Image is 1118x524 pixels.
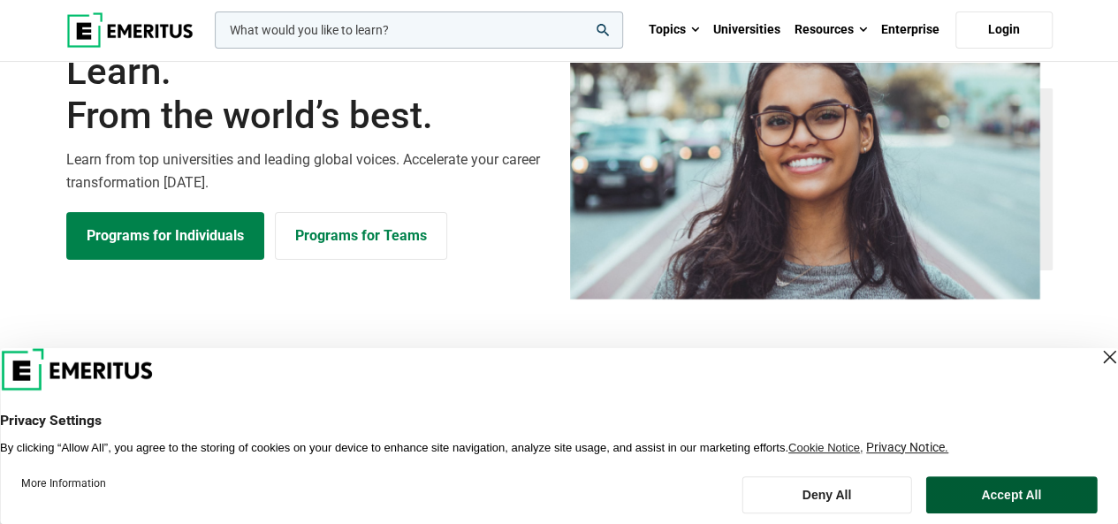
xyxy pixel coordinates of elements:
h1: Learn. [66,49,549,139]
a: Explore Programs [66,212,264,260]
a: Login [955,11,1053,49]
input: woocommerce-product-search-field-0 [215,11,623,49]
img: Learn from the world's best [570,22,1040,300]
a: Explore for Business [275,212,447,260]
p: Learn from top universities and leading global voices. Accelerate your career transformation [DATE]. [66,148,549,194]
span: From the world’s best. [66,94,549,138]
